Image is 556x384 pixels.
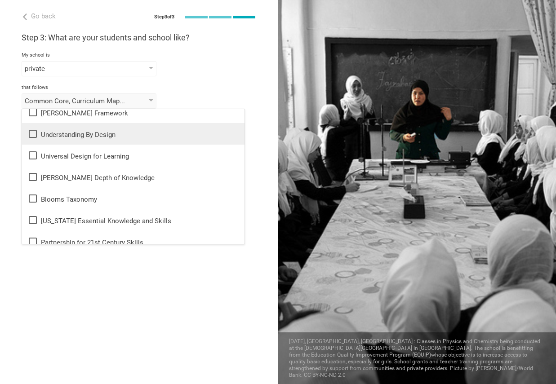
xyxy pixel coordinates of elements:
[154,14,174,20] div: Step 3 of 3
[22,52,257,58] div: My school is
[25,97,128,106] div: Common Core, Curriculum Mapping, Dynamic Learning Maps Essential Elements, Deeper Learning, Perso...
[25,64,128,73] div: private
[22,84,257,91] div: that follows
[22,32,257,43] h3: Step 3: What are your students and school like?
[27,107,239,118] div: [PERSON_NAME] Framework
[31,12,56,20] span: Go back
